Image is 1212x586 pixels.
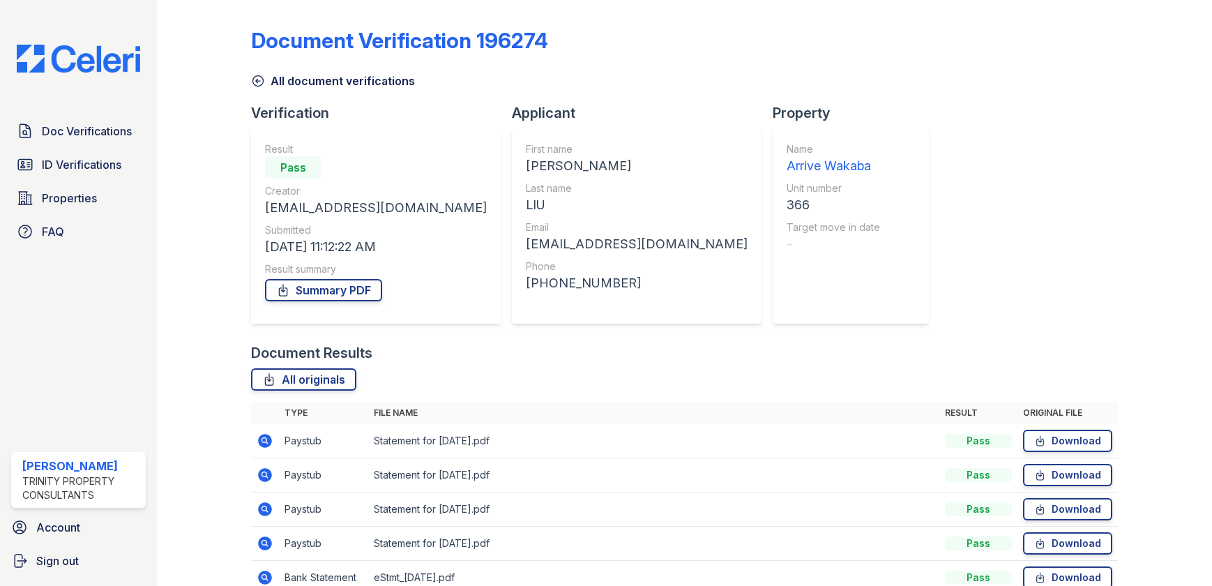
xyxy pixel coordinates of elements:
[939,402,1017,424] th: Result
[368,527,939,561] td: Statement for [DATE].pdf
[1023,532,1112,555] a: Download
[945,536,1012,550] div: Pass
[279,424,368,458] td: Paystub
[11,151,146,179] a: ID Verifications
[42,156,121,173] span: ID Verifications
[11,218,146,246] a: FAQ
[42,190,97,206] span: Properties
[279,402,368,424] th: Type
[1023,498,1112,520] a: Download
[279,527,368,561] td: Paystub
[1023,430,1112,452] a: Download
[265,262,487,276] div: Result summary
[36,553,79,569] span: Sign out
[368,424,939,458] td: Statement for [DATE].pdf
[11,117,146,145] a: Doc Verifications
[773,103,940,123] div: Property
[6,547,151,575] a: Sign out
[265,223,487,237] div: Submitted
[945,571,1012,585] div: Pass
[265,237,487,257] div: [DATE] 11:12:22 AM
[787,156,880,176] div: Arrive Wakaba
[22,474,140,502] div: Trinity Property Consultants
[265,279,382,301] a: Summary PDF
[526,156,748,176] div: [PERSON_NAME]
[1023,464,1112,486] a: Download
[251,73,415,89] a: All document verifications
[526,220,748,234] div: Email
[11,184,146,212] a: Properties
[945,434,1012,448] div: Pass
[526,142,748,156] div: First name
[526,181,748,195] div: Last name
[42,223,64,240] span: FAQ
[6,45,151,73] img: CE_Logo_Blue-a8612792a0a2168367f1c8372b55b34899dd931a85d93a1a3d3e32e68fde9ad4.png
[42,123,132,140] span: Doc Verifications
[945,468,1012,482] div: Pass
[945,502,1012,516] div: Pass
[368,458,939,493] td: Statement for [DATE].pdf
[787,142,880,176] a: Name Arrive Wakaba
[265,142,487,156] div: Result
[279,458,368,493] td: Paystub
[265,198,487,218] div: [EMAIL_ADDRESS][DOMAIN_NAME]
[251,103,512,123] div: Verification
[6,513,151,541] a: Account
[787,195,880,215] div: 366
[22,458,140,474] div: [PERSON_NAME]
[265,184,487,198] div: Creator
[368,402,939,424] th: File name
[1153,530,1198,572] iframe: chat widget
[36,519,80,536] span: Account
[787,220,880,234] div: Target move in date
[1017,402,1118,424] th: Original file
[265,156,321,179] div: Pass
[526,234,748,254] div: [EMAIL_ADDRESS][DOMAIN_NAME]
[368,493,939,527] td: Statement for [DATE].pdf
[526,260,748,273] div: Phone
[279,493,368,527] td: Paystub
[251,368,356,391] a: All originals
[787,234,880,254] div: -
[251,28,548,53] div: Document Verification 196274
[526,273,748,293] div: [PHONE_NUMBER]
[787,181,880,195] div: Unit number
[787,142,880,156] div: Name
[512,103,773,123] div: Applicant
[251,343,372,363] div: Document Results
[526,195,748,215] div: LIU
